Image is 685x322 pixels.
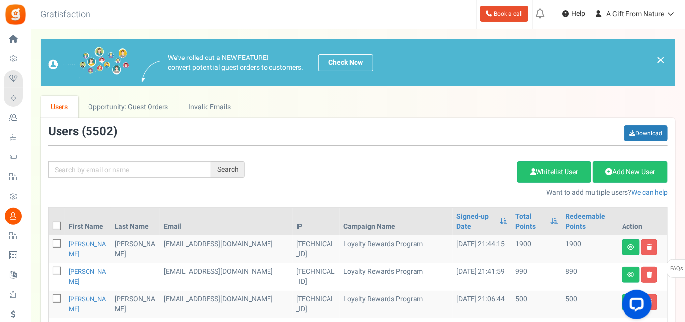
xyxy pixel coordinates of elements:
td: 990 [511,263,562,291]
th: Last Name [111,208,160,235]
p: We've rolled out a NEW FEATURE! convert potential guest orders to customers. [168,53,303,73]
a: Whitelist User [517,161,591,183]
a: Add New User [593,161,668,183]
td: 500 [511,291,562,318]
td: [DATE] 21:44:15 [453,235,512,263]
span: Help [569,9,585,19]
a: [PERSON_NAME] [69,239,106,259]
td: [TECHNICAL_ID] [293,291,340,318]
td: [TECHNICAL_ID] [293,263,340,291]
td: 1900 [511,235,562,263]
div: Search [211,161,245,178]
p: Want to add multiple users? [260,188,668,198]
a: Help [558,6,589,22]
th: Action [618,208,667,235]
td: Loyalty Rewards Program [340,263,453,291]
a: Check Now [318,54,373,71]
a: Total Points [515,212,545,232]
td: [PERSON_NAME] [111,235,160,263]
td: [EMAIL_ADDRESS][DOMAIN_NAME] [160,291,292,318]
a: Download [624,125,668,141]
i: View details [627,244,634,250]
td: 500 [562,291,618,318]
td: [TECHNICAL_ID] [293,235,340,263]
a: Book a call [480,6,528,22]
th: IP [293,208,340,235]
th: Email [160,208,292,235]
td: 890 [562,263,618,291]
span: 5502 [86,123,113,140]
a: Invalid Emails [179,96,241,118]
a: [PERSON_NAME] [69,294,106,314]
a: Signed-up Date [457,212,495,232]
th: Campaign Name [340,208,453,235]
img: Gratisfaction [4,3,27,26]
img: images [48,47,129,79]
a: Users [41,96,78,118]
a: [PERSON_NAME] [69,267,106,286]
th: First Name [65,208,111,235]
i: View details [627,272,634,278]
i: Delete user [647,272,652,278]
span: A Gift From Nature [606,9,664,19]
td: Loyalty Rewards Program [340,291,453,318]
i: Delete user [647,244,652,250]
td: [DATE] 21:41:59 [453,263,512,291]
td: [EMAIL_ADDRESS][DOMAIN_NAME] [160,235,292,263]
td: [PERSON_NAME] [111,291,160,318]
td: RETAIL [160,263,292,291]
a: We can help [631,187,668,198]
td: 1900 [562,235,618,263]
h3: Gratisfaction [30,5,101,25]
h3: Users ( ) [48,125,117,138]
input: Search by email or name [48,161,211,178]
a: × [656,54,665,66]
a: Redeemable Points [566,212,614,232]
td: [DATE] 21:06:44 [453,291,512,318]
td: Loyalty Rewards Program [340,235,453,263]
img: images [142,61,160,82]
span: FAQs [670,260,683,278]
a: Opportunity: Guest Orders [78,96,178,118]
